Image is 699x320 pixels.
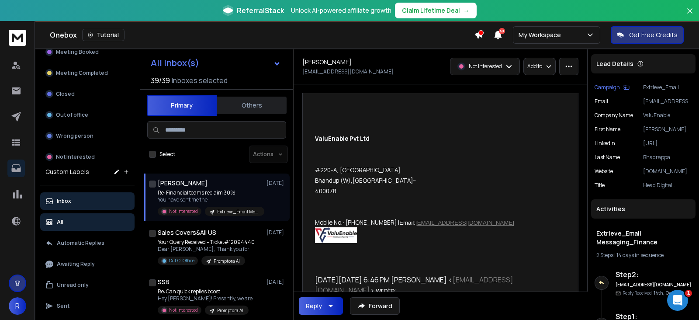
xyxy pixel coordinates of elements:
[595,140,615,147] p: linkedin
[643,126,692,133] p: [PERSON_NAME]
[464,6,470,15] span: →
[315,166,400,174] span: #220-A, [GEOGRAPHIC_DATA]
[595,112,633,119] p: Company Name
[159,151,175,158] label: Select
[57,198,71,205] p: Inbox
[643,154,692,161] p: Bhadrappa
[56,90,75,97] p: Closed
[57,240,104,247] p: Automatic Replies
[591,199,696,219] div: Activities
[217,96,287,115] button: Others
[315,275,559,296] div: [DATE][DATE] 6:46 PM [PERSON_NAME] < > wrote:
[469,63,502,70] p: Not Interested
[40,255,135,273] button: Awaiting Reply
[596,229,690,247] h1: Extrieve_Email Messaging_Finance
[616,251,664,259] span: 14 days in sequence
[499,28,505,34] span: 50
[40,85,135,103] button: Closed
[40,148,135,166] button: Not Interested
[629,31,678,39] p: Get Free Credits
[302,68,394,75] p: [EMAIL_ADDRESS][DOMAIN_NAME]
[158,278,170,286] h1: SSB
[144,54,288,72] button: All Inbox(s)
[40,106,135,124] button: Out of office
[595,98,608,105] p: Email
[315,227,357,243] img: AIorK4zzlQNDNAz6gkg_XAVzhLcXiEnJ-2jbRw4zZtrheJ7TgsdwxOkpjTjv8QVWn9xtTw0NTzm0mfs
[623,290,673,296] p: Reply Received
[685,290,692,297] span: 1
[151,75,170,86] span: 39 / 39
[214,258,240,264] p: Promptora AI
[169,208,198,215] p: Not Interested
[45,167,89,176] h3: Custom Labels
[350,297,400,315] button: Forward
[684,5,696,26] button: Close banner
[169,307,198,313] p: Not Interested
[616,282,692,288] h6: [EMAIL_ADDRESS][DOMAIN_NAME]
[50,29,474,41] div: Onebox
[40,64,135,82] button: Meeting Completed
[415,219,514,226] a: [EMAIL_ADDRESS][DOMAIN_NAME]
[40,276,135,294] button: Unread only
[9,297,26,315] button: R
[667,290,688,311] iframe: Intercom live chat
[158,196,263,203] p: You have sent me the
[654,290,673,296] span: 14th, Oct
[353,177,413,184] span: [GEOGRAPHIC_DATA]
[299,297,343,315] button: Reply
[40,192,135,210] button: Inbox
[57,261,95,268] p: Awaiting Reply
[616,269,692,280] h6: Step 2 :
[158,239,255,246] p: Your Query Received – Ticket#12094440
[595,182,605,189] p: title
[40,297,135,315] button: Sent
[595,84,630,91] button: Campaign
[595,126,620,133] p: First Name
[595,84,620,91] p: Campaign
[302,58,352,66] h1: [PERSON_NAME]
[158,246,255,253] p: Dear [PERSON_NAME], Thank you for
[40,43,135,61] button: Meeting Booked
[147,95,217,116] button: Primary
[643,140,692,147] p: [URL][DOMAIN_NAME][PERSON_NAME]
[266,229,286,236] p: [DATE]
[56,111,88,118] p: Out of office
[291,6,391,15] p: Unlock AI-powered affiliate growth
[643,182,692,189] p: Head Digital Partnerships
[643,84,692,91] p: Extrieve_Email Messaging_Finance
[40,234,135,252] button: Automatic Replies
[315,177,353,184] span: Bhandup (W),
[217,209,259,215] p: Extrieve_Email Messaging_Finance
[266,180,286,187] p: [DATE]
[158,228,216,237] h1: Sales Covers&All US
[57,303,69,310] p: Sent
[56,153,95,160] p: Not Interested
[527,63,542,70] p: Add to
[315,219,399,226] span: Mobile No.: [PHONE_NUMBER] |
[158,295,253,302] p: Hey [PERSON_NAME]! Presently, we are
[82,29,125,41] button: Tutorial
[172,75,228,86] h3: Inboxes selected
[306,302,322,310] div: Reply
[158,189,263,196] p: Re: Financial teams reclaim 30%
[158,288,253,295] p: Re: Can quick replies boost
[643,112,692,119] p: ValuEnable
[611,26,684,44] button: Get Free Credits
[169,257,194,264] p: Out Of Office
[217,307,243,314] p: Promptora AI
[57,282,89,289] p: Unread only
[266,278,286,285] p: [DATE]
[40,213,135,231] button: All
[596,252,690,259] div: |
[56,70,108,77] p: Meeting Completed
[596,59,633,68] p: Lead Details
[56,49,99,56] p: Meeting Booked
[596,251,613,259] span: 2 Steps
[395,3,477,18] button: Claim Lifetime Deal→
[237,5,284,16] span: ReferralStack
[56,132,93,139] p: Wrong person
[40,127,135,145] button: Wrong person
